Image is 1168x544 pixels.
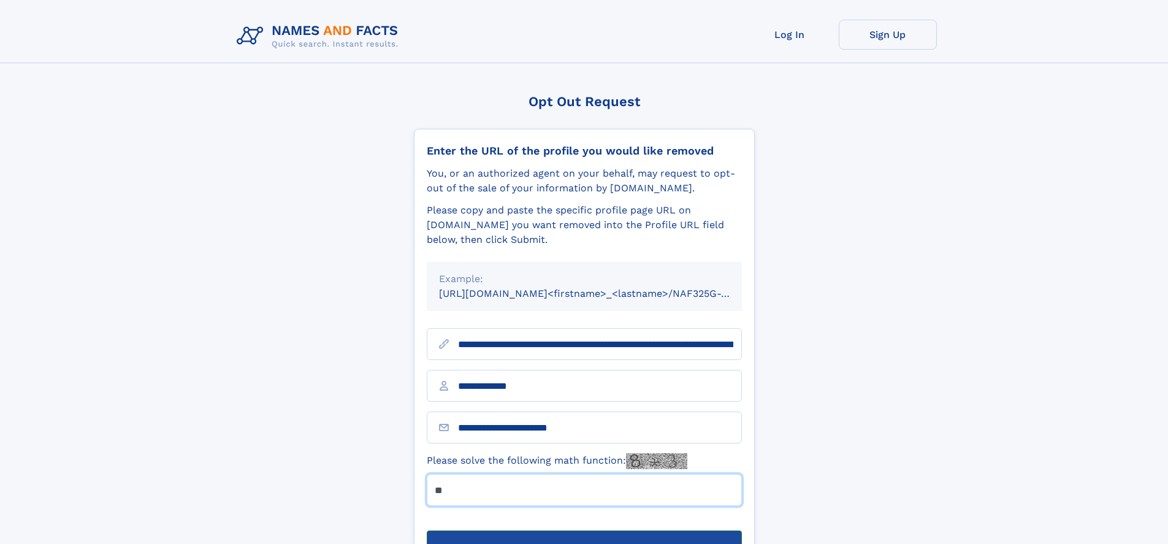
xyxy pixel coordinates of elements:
[741,20,839,50] a: Log In
[427,166,742,196] div: You, or an authorized agent on your behalf, may request to opt-out of the sale of your informatio...
[427,453,687,469] label: Please solve the following math function:
[414,94,755,109] div: Opt Out Request
[439,272,730,286] div: Example:
[427,144,742,158] div: Enter the URL of the profile you would like removed
[427,203,742,247] div: Please copy and paste the specific profile page URL on [DOMAIN_NAME] you want removed into the Pr...
[439,288,765,299] small: [URL][DOMAIN_NAME]<firstname>_<lastname>/NAF325G-xxxxxxxx
[232,20,408,53] img: Logo Names and Facts
[839,20,937,50] a: Sign Up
